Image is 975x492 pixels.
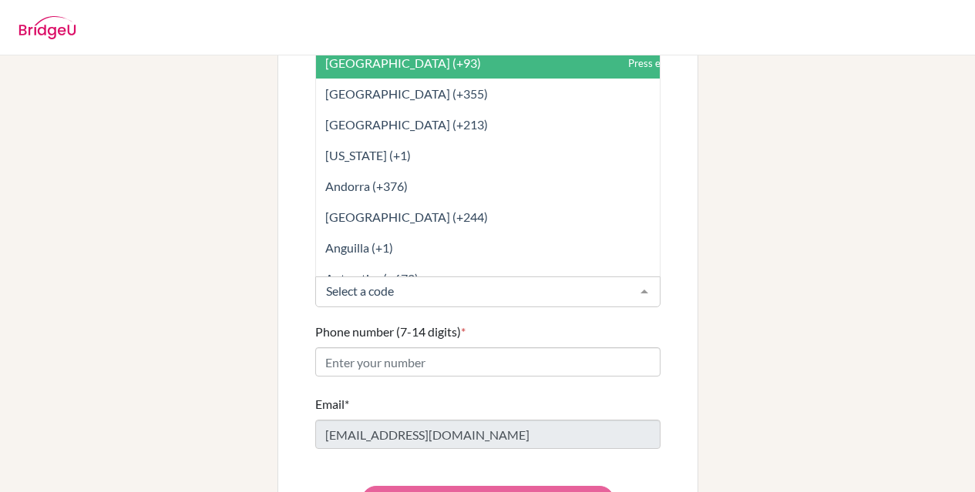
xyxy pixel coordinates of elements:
label: Email* [315,395,349,413]
input: Enter your number [315,347,661,377]
label: Phone number (7-14 digits) [315,323,466,341]
input: Select a code [322,283,629,299]
img: BridgeU logo [18,16,76,39]
span: Andorra (+376) [325,179,408,193]
span: [GEOGRAPHIC_DATA] (+244) [325,209,488,224]
span: Antarctica (+672) [325,271,419,286]
span: [GEOGRAPHIC_DATA] (+355) [325,86,488,101]
span: [GEOGRAPHIC_DATA] (+213) [325,117,488,132]
span: [US_STATE] (+1) [325,148,411,162]
span: Anguilla (+1) [325,240,393,255]
span: [GEOGRAPHIC_DATA] (+93) [325,55,481,70]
